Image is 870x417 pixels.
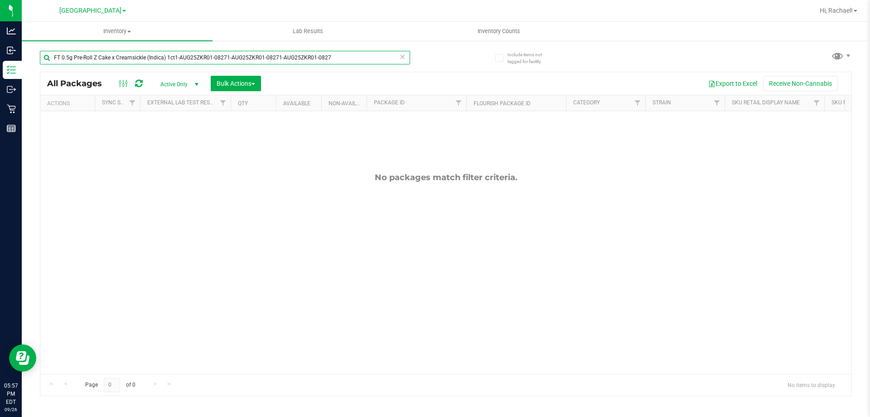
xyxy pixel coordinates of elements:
[4,382,18,406] p: 05:57 PM EDT
[831,99,859,106] a: SKU Name
[283,100,310,107] a: Available
[59,7,121,15] span: [GEOGRAPHIC_DATA]
[47,100,91,107] div: Actions
[22,27,213,35] span: Inventory
[7,65,16,74] inline-svg: Inventory
[465,27,532,35] span: Inventory Counts
[507,51,553,65] span: Include items not tagged for facility
[7,104,16,113] inline-svg: Retail
[211,76,261,91] button: Bulk Actions
[7,124,16,133] inline-svg: Reports
[780,378,842,392] span: No items to display
[77,378,143,392] span: Page of 0
[40,51,410,64] input: Search Package ID, Item Name, SKU, Lot or Part Number...
[7,26,16,35] inline-svg: Analytics
[763,76,838,91] button: Receive Non-Cannabis
[702,76,763,91] button: Export to Excel
[47,78,111,88] span: All Packages
[809,95,824,111] a: Filter
[403,22,594,41] a: Inventory Counts
[102,99,137,106] a: Sync Status
[238,100,248,107] a: Qty
[399,51,406,63] span: Clear
[217,80,255,87] span: Bulk Actions
[329,100,369,107] a: Non-Available
[474,100,531,107] a: Flourish Package ID
[451,95,466,111] a: Filter
[7,85,16,94] inline-svg: Outbound
[7,46,16,55] inline-svg: Inbound
[652,99,671,106] a: Strain
[820,7,853,14] span: Hi, Rachael!
[22,22,213,41] a: Inventory
[125,95,140,111] a: Filter
[630,95,645,111] a: Filter
[147,99,218,106] a: External Lab Test Result
[213,22,403,41] a: Lab Results
[732,99,800,106] a: Sku Retail Display Name
[40,172,851,182] div: No packages match filter criteria.
[374,99,405,106] a: Package ID
[573,99,600,106] a: Category
[9,344,36,372] iframe: Resource center
[4,406,18,413] p: 09/26
[710,95,725,111] a: Filter
[216,95,231,111] a: Filter
[280,27,335,35] span: Lab Results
